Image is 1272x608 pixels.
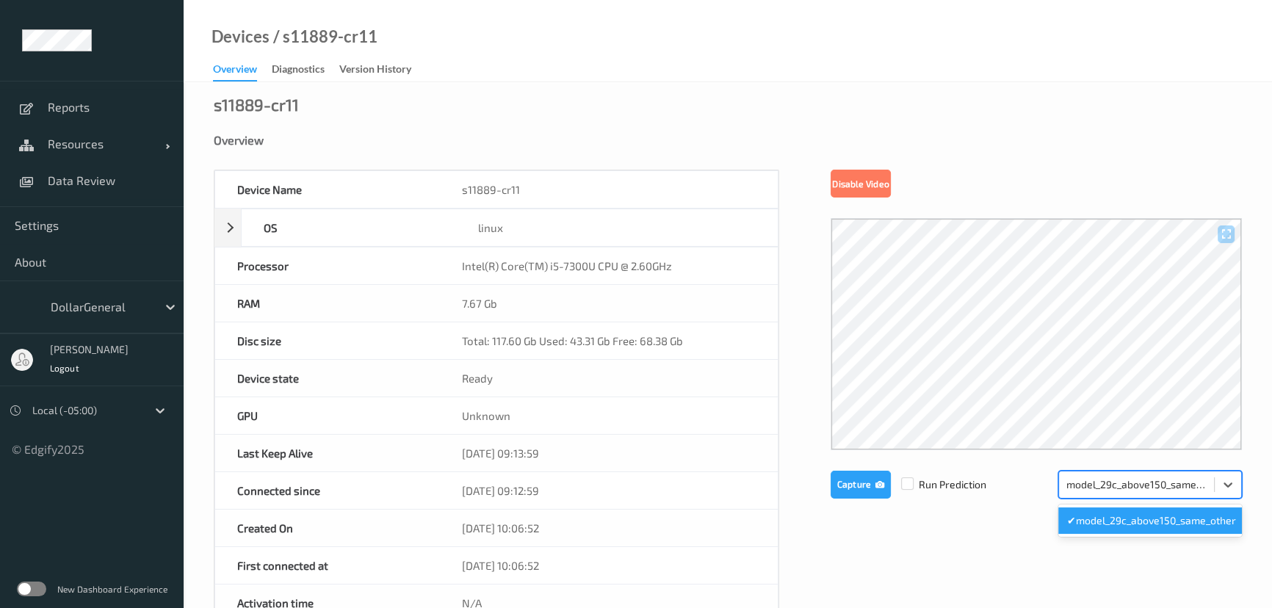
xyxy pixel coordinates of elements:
[440,510,778,546] div: [DATE] 10:06:52
[339,62,411,80] div: Version History
[215,435,440,471] div: Last Keep Alive
[214,97,299,112] div: s11889-cr11
[215,397,440,434] div: GPU
[1076,513,1236,528] span: model_29c_above150_same_other
[440,285,778,322] div: 7.67 Gb
[1067,513,1076,528] span: ✔
[891,477,986,492] span: Run Prediction
[272,59,339,80] a: Diagnostics
[440,171,778,208] div: s11889-cr11
[831,471,891,499] button: Capture
[214,133,1242,148] div: Overview
[215,247,440,284] div: Processor
[214,209,778,247] div: OSlinux
[215,322,440,359] div: Disc size
[456,209,778,246] div: linux
[212,29,270,44] a: Devices
[440,322,778,359] div: Total: 117.60 Gb Used: 43.31 Gb Free: 68.38 Gb
[440,472,778,509] div: [DATE] 09:12:59
[440,360,778,397] div: Ready
[440,547,778,584] div: [DATE] 10:06:52
[215,285,440,322] div: RAM
[215,547,440,584] div: First connected at
[215,472,440,509] div: Connected since
[242,209,456,246] div: OS
[440,435,778,471] div: [DATE] 09:13:59
[270,29,377,44] div: / s11889-cr11
[440,397,778,434] div: Unknown
[215,510,440,546] div: Created On
[215,171,440,208] div: Device Name
[215,360,440,397] div: Device state
[213,62,257,82] div: Overview
[440,247,778,284] div: Intel(R) Core(TM) i5-7300U CPU @ 2.60GHz
[339,59,426,80] a: Version History
[272,62,325,80] div: Diagnostics
[831,170,891,198] button: Disable Video
[213,59,272,82] a: Overview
